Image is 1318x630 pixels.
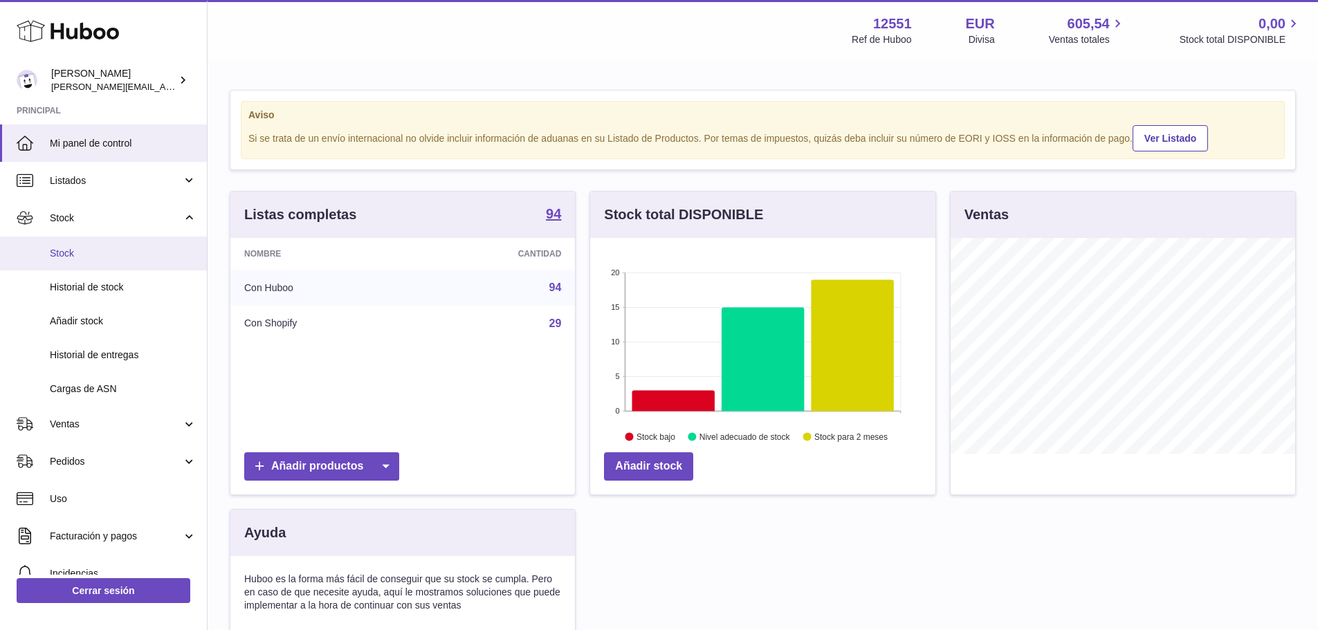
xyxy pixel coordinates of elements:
th: Nombre [230,238,414,270]
div: [PERSON_NAME] [51,67,176,93]
span: Uso [50,492,196,506]
span: Ventas totales [1049,33,1126,46]
text: Nivel adecuado de stock [699,432,791,442]
a: 94 [549,281,562,293]
span: Ventas [50,418,182,431]
span: Incidencias [50,567,196,580]
a: Añadir stock [604,452,693,481]
a: 0,00 Stock total DISPONIBLE [1180,15,1301,46]
td: Con Shopify [230,306,414,342]
span: Cargas de ASN [50,382,196,396]
span: Stock [50,212,182,225]
span: Facturación y pagos [50,530,182,543]
a: Añadir productos [244,452,399,481]
span: 605,54 [1068,15,1110,33]
span: Historial de stock [50,281,196,294]
a: 94 [546,207,561,223]
span: Historial de entregas [50,349,196,362]
a: 605,54 Ventas totales [1049,15,1126,46]
h3: Stock total DISPONIBLE [604,205,763,224]
text: Stock para 2 meses [814,432,888,442]
span: 0,00 [1258,15,1285,33]
text: 15 [612,303,620,311]
span: Pedidos [50,455,182,468]
img: gerardo.montoiro@cleverenterprise.es [17,70,37,91]
text: 5 [616,372,620,380]
h3: Ventas [964,205,1009,224]
th: Cantidad [414,238,576,270]
div: Divisa [969,33,995,46]
a: 29 [549,317,562,329]
h3: Ayuda [244,524,286,542]
text: Stock bajo [637,432,675,442]
text: 10 [612,337,620,346]
span: Stock [50,247,196,260]
strong: 12551 [873,15,912,33]
strong: Aviso [248,109,1277,122]
div: Si se trata de un envío internacional no olvide incluir información de aduanas en su Listado de P... [248,123,1277,151]
span: Stock total DISPONIBLE [1180,33,1301,46]
text: 0 [616,407,620,415]
span: Listados [50,174,182,187]
h3: Listas completas [244,205,356,224]
strong: EUR [966,15,995,33]
span: Añadir stock [50,315,196,328]
a: Cerrar sesión [17,578,190,603]
div: Ref de Huboo [852,33,911,46]
td: Con Huboo [230,270,414,306]
text: 20 [612,268,620,277]
a: Ver Listado [1133,125,1208,151]
p: Huboo es la forma más fácil de conseguir que su stock se cumpla. Pero en caso de que necesite ayu... [244,573,561,612]
strong: 94 [546,207,561,221]
span: Mi panel de control [50,137,196,150]
span: [PERSON_NAME][EMAIL_ADDRESS][PERSON_NAME][DOMAIN_NAME] [51,81,351,92]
